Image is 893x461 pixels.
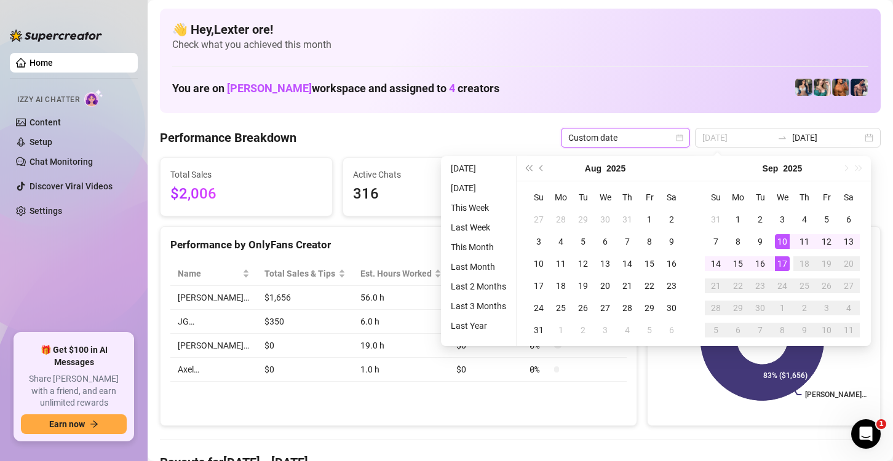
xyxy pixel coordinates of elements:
[838,208,860,230] td: 2025-09-06
[30,157,93,167] a: Chat Monitoring
[841,278,856,293] div: 27
[708,234,723,249] div: 7
[620,256,635,271] div: 14
[792,131,862,144] input: End date
[620,323,635,337] div: 4
[598,301,613,315] div: 27
[705,275,727,297] td: 2025-09-21
[841,234,856,249] div: 13
[777,133,787,143] span: swap-right
[793,186,816,208] th: Th
[30,181,113,191] a: Discover Viral Videos
[638,253,661,275] td: 2025-08-15
[876,419,886,429] span: 1
[638,275,661,297] td: 2025-08-22
[771,319,793,341] td: 2025-10-08
[568,128,683,147] span: Custom date
[664,301,679,315] div: 30
[763,156,779,181] button: Choose a month
[576,212,590,227] div: 29
[257,262,353,286] th: Total Sales & Tips
[353,310,450,334] td: 6.0 h
[594,253,616,275] td: 2025-08-13
[528,186,550,208] th: Su
[838,253,860,275] td: 2025-09-20
[264,267,336,280] span: Total Sales & Tips
[832,79,849,96] img: JG
[531,234,546,249] div: 3
[727,275,749,297] td: 2025-09-22
[642,301,657,315] div: 29
[708,323,723,337] div: 5
[598,323,613,337] div: 3
[554,278,568,293] div: 18
[170,310,257,334] td: JG…
[257,358,353,382] td: $0
[616,230,638,253] td: 2025-08-07
[775,323,790,337] div: 8
[528,253,550,275] td: 2025-08-10
[661,319,683,341] td: 2025-09-06
[606,156,625,181] button: Choose a year
[819,301,834,315] div: 3
[531,278,546,293] div: 17
[446,240,511,254] li: This Month
[353,334,450,358] td: 19.0 h
[797,234,812,249] div: 11
[598,278,613,293] div: 20
[528,230,550,253] td: 2025-08-03
[753,301,768,315] div: 30
[172,38,868,52] span: Check what you achieved this month
[49,419,85,429] span: Earn now
[705,230,727,253] td: 2025-09-07
[705,186,727,208] th: Su
[749,186,771,208] th: Tu
[554,256,568,271] div: 11
[816,208,838,230] td: 2025-09-05
[531,256,546,271] div: 10
[638,230,661,253] td: 2025-08-08
[851,79,868,96] img: Axel
[753,278,768,293] div: 23
[531,301,546,315] div: 24
[554,234,568,249] div: 4
[30,206,62,216] a: Settings
[530,363,549,376] span: 0 %
[816,275,838,297] td: 2025-09-26
[661,208,683,230] td: 2025-08-02
[705,319,727,341] td: 2025-10-05
[661,230,683,253] td: 2025-08-09
[793,319,816,341] td: 2025-10-09
[841,301,856,315] div: 4
[708,278,723,293] div: 21
[353,358,450,382] td: 1.0 h
[531,323,546,337] div: 31
[572,208,594,230] td: 2025-07-29
[708,301,723,315] div: 28
[449,358,522,382] td: $0
[446,181,511,195] li: [DATE]
[594,208,616,230] td: 2025-07-30
[620,212,635,227] div: 31
[664,234,679,249] div: 9
[816,186,838,208] th: Fr
[550,319,572,341] td: 2025-09-01
[749,230,771,253] td: 2025-09-09
[170,262,257,286] th: Name
[731,256,745,271] div: 15
[702,131,772,144] input: Start date
[528,208,550,230] td: 2025-07-27
[598,256,613,271] div: 13
[576,323,590,337] div: 2
[360,267,432,280] div: Est. Hours Worked
[749,275,771,297] td: 2025-09-23
[572,275,594,297] td: 2025-08-19
[816,230,838,253] td: 2025-09-12
[749,319,771,341] td: 2025-10-07
[598,234,613,249] div: 6
[616,253,638,275] td: 2025-08-14
[30,137,52,147] a: Setup
[170,168,322,181] span: Total Sales
[446,220,511,235] li: Last Week
[594,275,616,297] td: 2025-08-20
